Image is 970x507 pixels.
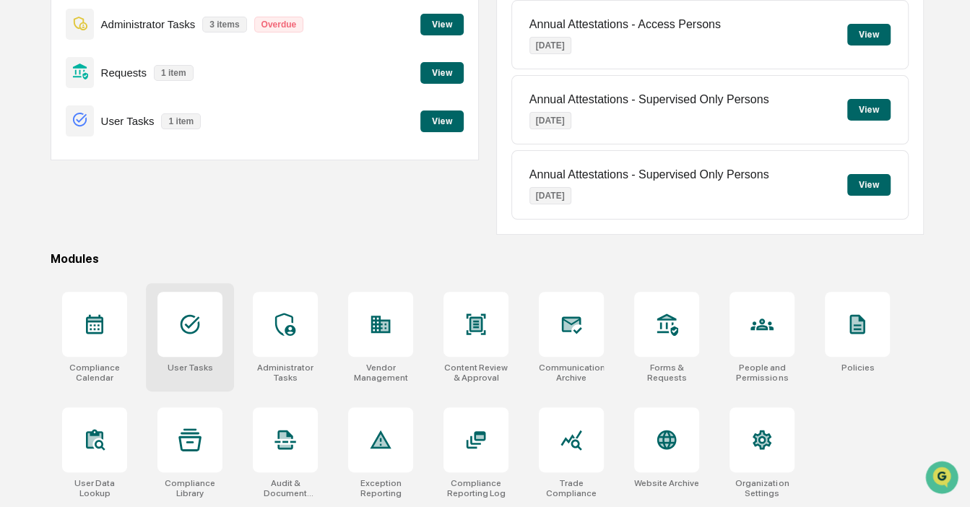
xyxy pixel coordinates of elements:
button: View [847,174,891,196]
div: Administrator Tasks [253,363,318,383]
span: Preclearance [29,182,93,196]
p: Annual Attestations - Supervised Only Persons [529,168,769,181]
div: Forms & Requests [634,363,699,383]
p: 1 item [161,113,201,129]
div: Compliance Library [157,478,222,498]
p: User Tasks [101,115,155,127]
a: View [420,17,464,30]
p: 3 items [202,17,246,32]
div: Communications Archive [539,363,604,383]
a: 🗄️Attestations [99,176,185,202]
div: We're available if you need us! [49,125,183,136]
p: [DATE] [529,112,571,129]
p: Administrator Tasks [101,18,196,30]
div: Policies [841,363,874,373]
a: View [420,65,464,79]
span: Data Lookup [29,209,91,224]
input: Clear [38,66,238,81]
div: Compliance Reporting Log [443,478,508,498]
p: Annual Attestations - Access Persons [529,18,721,31]
div: Content Review & Approval [443,363,508,383]
div: Vendor Management [348,363,413,383]
div: Trade Compliance [539,478,604,498]
button: View [847,99,891,121]
button: View [847,24,891,45]
div: Modules [51,252,924,266]
span: Pylon [144,245,175,256]
div: People and Permissions [729,363,794,383]
a: 🔎Data Lookup [9,204,97,230]
div: Audit & Document Logs [253,478,318,498]
div: User Tasks [168,363,213,373]
p: Annual Attestations - Supervised Only Persons [529,93,769,106]
div: Exception Reporting [348,478,413,498]
p: How can we help? [14,30,263,53]
div: 🖐️ [14,183,26,195]
a: Powered byPylon [102,244,175,256]
div: Website Archive [634,478,699,488]
button: View [420,110,464,132]
button: View [420,62,464,84]
div: User Data Lookup [62,478,127,498]
p: [DATE] [529,37,571,54]
div: Start new chat [49,110,237,125]
div: Compliance Calendar [62,363,127,383]
div: 🗄️ [105,183,116,195]
button: View [420,14,464,35]
img: 1746055101610-c473b297-6a78-478c-a979-82029cc54cd1 [14,110,40,136]
p: [DATE] [529,187,571,204]
div: 🔎 [14,211,26,222]
p: Overdue [254,17,304,32]
button: Start new chat [246,115,263,132]
div: Organization Settings [729,478,794,498]
a: View [420,113,464,127]
p: Requests [101,66,147,79]
iframe: Open customer support [924,459,963,498]
p: 1 item [154,65,194,81]
span: Attestations [119,182,179,196]
a: 🖐️Preclearance [9,176,99,202]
